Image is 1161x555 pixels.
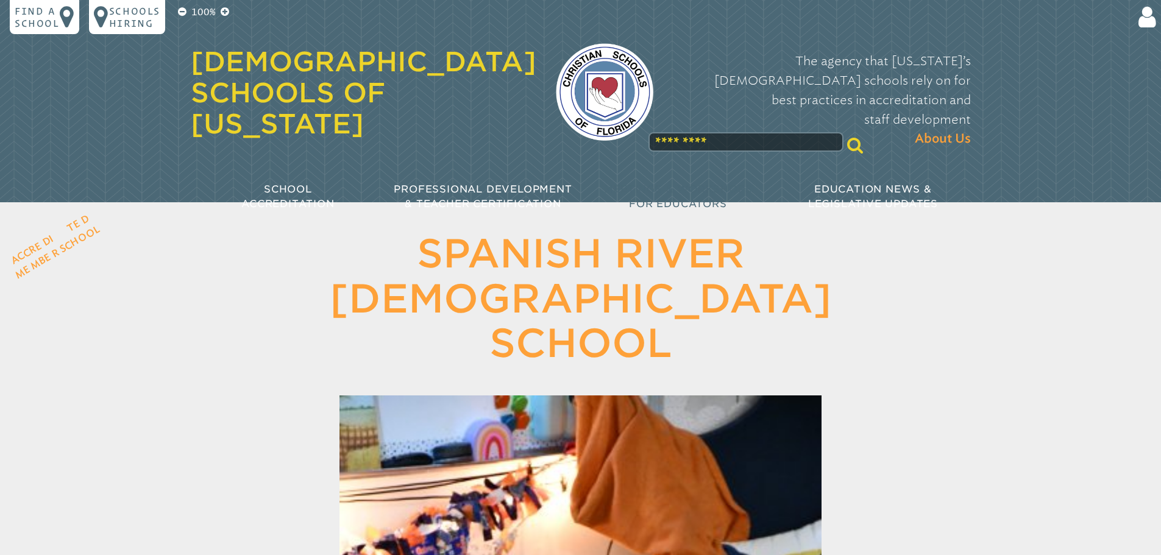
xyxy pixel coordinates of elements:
p: The agency that [US_STATE]’s [DEMOGRAPHIC_DATA] schools rely on for best practices in accreditati... [673,51,971,149]
p: Schools Hiring [109,5,160,29]
p: 100% [189,5,218,19]
span: About Us [915,129,971,149]
span: School Accreditation [241,183,334,210]
span: Meetings & Workshops for Educators [604,183,753,210]
img: csf-logo-web-colors.png [556,43,653,141]
span: Professional Development & Teacher Certification [394,183,572,210]
p: Find a school [15,5,60,29]
a: [DEMOGRAPHIC_DATA] Schools of [US_STATE] [191,46,536,140]
span: Education News & Legislative Updates [808,183,938,210]
h1: Spanish River [DEMOGRAPHIC_DATA] School [268,232,894,366]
